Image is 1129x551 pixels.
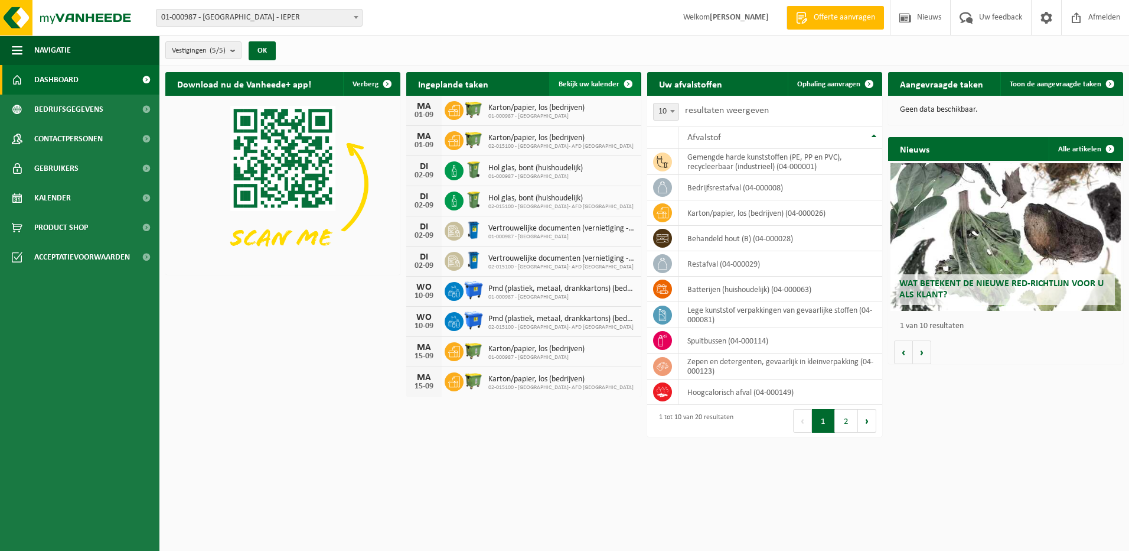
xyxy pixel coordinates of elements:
button: 1 [812,409,835,433]
div: WO [412,283,436,292]
td: restafval (04-000029) [678,251,882,277]
a: Toon de aangevraagde taken [1000,72,1122,96]
span: Acceptatievoorwaarden [34,242,130,272]
img: WB-1100-HPE-GN-50 [464,99,484,119]
div: DI [412,162,436,171]
div: MA [412,102,436,111]
span: 01-000987 - [GEOGRAPHIC_DATA] [488,173,583,180]
button: OK [249,41,276,60]
td: karton/papier, los (bedrijven) (04-000026) [678,200,882,226]
h2: Download nu de Vanheede+ app! [165,72,323,95]
span: Toon de aangevraagde taken [1010,80,1101,88]
button: Volgende [913,341,931,364]
img: WB-0240-HPE-BE-09 [464,220,484,240]
span: Afvalstof [687,133,721,142]
img: WB-1100-HPE-GN-50 [464,341,484,361]
span: Karton/papier, los (bedrijven) [488,375,634,384]
span: Dashboard [34,65,79,95]
span: 10 [654,103,678,120]
span: 01-000987 - [GEOGRAPHIC_DATA] [488,234,635,241]
button: 2 [835,409,858,433]
span: Bedrijfsgegevens [34,95,103,124]
img: WB-0240-HPE-BE-09 [464,250,484,270]
h2: Ingeplande taken [406,72,500,95]
span: Ophaling aanvragen [797,80,860,88]
span: Contactpersonen [34,124,103,154]
h2: Nieuws [888,137,941,160]
a: Offerte aanvragen [787,6,884,30]
span: Offerte aanvragen [811,12,878,24]
span: 01-000987 - WESTLANDIA VZW - IEPER [156,9,363,27]
div: 01-09 [412,111,436,119]
span: Product Shop [34,213,88,242]
div: MA [412,373,436,383]
a: Alle artikelen [1049,137,1122,161]
span: Vestigingen [172,42,226,60]
div: MA [412,343,436,352]
span: Vertrouwelijke documenten (vernietiging - recyclage) [488,224,635,234]
p: Geen data beschikbaar. [900,106,1111,114]
div: 02-09 [412,262,436,270]
strong: [PERSON_NAME] [710,13,769,22]
img: Download de VHEPlus App [165,96,400,273]
span: Pmd (plastiek, metaal, drankkartons) (bedrijven) [488,315,635,324]
img: WB-0240-HPE-GN-50 [464,190,484,210]
span: 02-015100 - [GEOGRAPHIC_DATA]- AFD [GEOGRAPHIC_DATA] [488,203,634,210]
img: WB-1100-HPE-BE-01 [464,310,484,330]
span: Hol glas, bont (huishoudelijk) [488,164,583,173]
span: 10 [653,103,679,121]
button: Vestigingen(5/5) [165,41,242,59]
span: Karton/papier, los (bedrijven) [488,345,585,354]
div: 15-09 [412,383,436,391]
span: Karton/papier, los (bedrijven) [488,134,634,143]
div: MA [412,132,436,141]
div: DI [412,222,436,232]
button: Verberg [343,72,399,96]
span: Wat betekent de nieuwe RED-richtlijn voor u als klant? [899,279,1104,300]
span: Vertrouwelijke documenten (vernietiging - recyclage) [488,254,635,264]
a: Ophaling aanvragen [788,72,881,96]
img: WB-1100-HPE-BE-01 [464,280,484,300]
img: WB-1100-HPE-GN-50 [464,129,484,150]
div: DI [412,252,436,262]
img: WB-0240-HPE-GN-50 [464,160,484,180]
span: 01-000987 - [GEOGRAPHIC_DATA] [488,354,585,361]
p: 1 van 10 resultaten [900,322,1117,330]
div: 1 tot 10 van 20 resultaten [653,408,733,434]
button: Vorige [894,341,913,364]
h2: Aangevraagde taken [888,72,995,95]
a: Bekijk uw kalender [549,72,640,96]
td: lege kunststof verpakkingen van gevaarlijke stoffen (04-000081) [678,302,882,328]
label: resultaten weergeven [685,106,769,115]
div: 02-09 [412,171,436,180]
img: WB-1100-HPE-GN-50 [464,371,484,391]
td: gemengde harde kunststoffen (PE, PP en PVC), recycleerbaar (industrieel) (04-000001) [678,149,882,175]
div: 01-09 [412,141,436,150]
span: 02-015100 - [GEOGRAPHIC_DATA]- AFD [GEOGRAPHIC_DATA] [488,324,635,331]
span: Karton/papier, los (bedrijven) [488,103,585,113]
div: WO [412,313,436,322]
div: 02-09 [412,232,436,240]
span: Kalender [34,183,71,213]
span: Bekijk uw kalender [559,80,619,88]
span: 01-000987 - [GEOGRAPHIC_DATA] [488,294,635,301]
span: Pmd (plastiek, metaal, drankkartons) (bedrijven) [488,284,635,294]
div: 15-09 [412,352,436,361]
span: 02-015100 - [GEOGRAPHIC_DATA]- AFD [GEOGRAPHIC_DATA] [488,143,634,150]
button: Previous [793,409,812,433]
a: Wat betekent de nieuwe RED-richtlijn voor u als klant? [890,163,1121,311]
td: behandeld hout (B) (04-000028) [678,226,882,251]
span: Navigatie [34,35,71,65]
td: bedrijfsrestafval (04-000008) [678,175,882,200]
span: Hol glas, bont (huishoudelijk) [488,194,634,203]
span: Verberg [353,80,378,88]
span: 02-015100 - [GEOGRAPHIC_DATA]- AFD [GEOGRAPHIC_DATA] [488,384,634,391]
button: Next [858,409,876,433]
count: (5/5) [210,47,226,54]
div: DI [412,192,436,202]
td: spuitbussen (04-000114) [678,328,882,354]
div: 02-09 [412,202,436,210]
div: 10-09 [412,322,436,330]
div: 10-09 [412,292,436,300]
td: zepen en detergenten, gevaarlijk in kleinverpakking (04-000123) [678,354,882,380]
